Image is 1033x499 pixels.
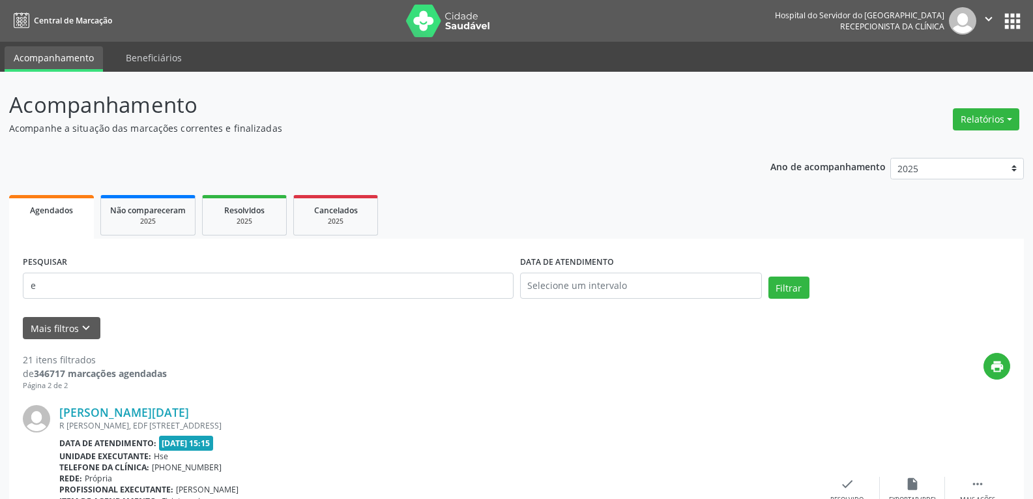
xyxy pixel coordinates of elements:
[303,217,368,226] div: 2025
[768,277,809,299] button: Filtrar
[152,462,222,473] span: [PHONE_NUMBER]
[9,89,720,121] p: Acompanhamento
[110,205,186,216] span: Não compareceram
[34,367,167,380] strong: 346717 marcações agendadas
[59,451,151,462] b: Unidade executante:
[154,451,168,462] span: Hse
[79,321,93,335] i: keyboard_arrow_down
[23,380,167,391] div: Página 2 de 2
[34,15,112,26] span: Central de Marcação
[314,205,358,216] span: Cancelados
[59,420,815,431] div: R [PERSON_NAME], EDF [STREET_ADDRESS]
[85,473,112,484] span: Própria
[23,405,50,432] img: img
[953,108,1019,130] button: Relatórios
[990,359,1004,374] i: print
[5,46,103,72] a: Acompanhamento
[23,252,67,273] label: PESQUISAR
[905,477,920,491] i: insert_drive_file
[23,353,167,367] div: 21 itens filtrados
[23,367,167,380] div: de
[949,7,976,35] img: img
[110,217,186,226] div: 2025
[176,484,239,495] span: [PERSON_NAME]
[840,477,854,491] i: check
[23,273,514,299] input: Nome, código do beneficiário ou CPF
[982,12,996,26] i: 
[117,46,191,69] a: Beneficiários
[520,252,614,273] label: DATA DE ATENDIMENTO
[59,473,82,484] b: Rede:
[840,21,944,32] span: Recepcionista da clínica
[23,317,100,340] button: Mais filtroskeyboard_arrow_down
[775,10,944,21] div: Hospital do Servidor do [GEOGRAPHIC_DATA]
[212,217,277,226] div: 2025
[159,436,214,451] span: [DATE] 15:15
[224,205,265,216] span: Resolvidos
[983,353,1010,380] button: print
[9,10,112,31] a: Central de Marcação
[1001,10,1024,33] button: apps
[59,484,173,495] b: Profissional executante:
[770,158,886,174] p: Ano de acompanhamento
[976,7,1001,35] button: 
[970,477,985,491] i: 
[520,273,762,299] input: Selecione um intervalo
[30,205,73,216] span: Agendados
[59,462,149,473] b: Telefone da clínica:
[59,438,156,449] b: Data de atendimento:
[59,405,189,419] a: [PERSON_NAME][DATE]
[9,121,720,135] p: Acompanhe a situação das marcações correntes e finalizadas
